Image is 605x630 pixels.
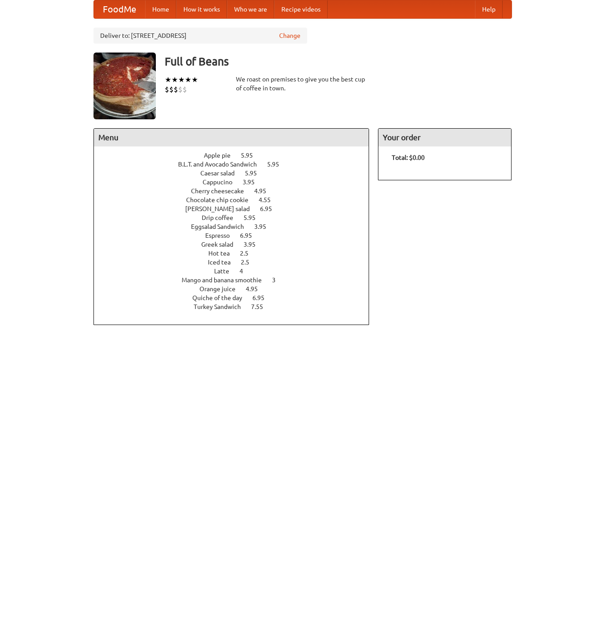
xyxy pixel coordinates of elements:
b: Total: $0.00 [392,154,425,161]
span: 6.95 [260,205,281,212]
li: ★ [171,75,178,85]
a: Drip coffee 5.95 [202,214,272,221]
span: 5.95 [244,214,264,221]
li: $ [183,85,187,94]
span: Hot tea [208,250,239,257]
span: 2.5 [240,250,257,257]
span: 7.55 [251,303,272,310]
span: 4.95 [246,285,267,293]
a: B.L.T. and Avocado Sandwich 5.95 [178,161,296,168]
span: Turkey Sandwich [194,303,250,310]
a: FoodMe [94,0,145,18]
a: Quiche of the day 6.95 [192,294,281,301]
span: Apple pie [204,152,240,159]
span: Mango and banana smoothie [182,276,271,284]
a: Latte 4 [214,268,260,275]
li: ★ [178,75,185,85]
span: 3.95 [254,223,275,230]
li: ★ [185,75,191,85]
span: Chocolate chip cookie [186,196,257,203]
a: Cappucino 3.95 [203,179,271,186]
div: Deliver to: [STREET_ADDRESS] [93,28,307,44]
span: 5.95 [241,152,262,159]
li: $ [169,85,174,94]
span: B.L.T. and Avocado Sandwich [178,161,266,168]
li: ★ [165,75,171,85]
a: Help [475,0,503,18]
img: angular.jpg [93,53,156,119]
a: Who we are [227,0,274,18]
a: How it works [176,0,227,18]
a: Hot tea 2.5 [208,250,265,257]
a: Mango and banana smoothie 3 [182,276,292,284]
span: Greek salad [201,241,242,248]
span: 4.95 [254,187,275,195]
h3: Full of Beans [165,53,512,70]
span: [PERSON_NAME] salad [185,205,259,212]
a: Change [279,31,300,40]
div: We roast on premises to give you the best cup of coffee in town. [236,75,369,93]
h4: Menu [94,129,369,146]
h4: Your order [378,129,511,146]
a: Turkey Sandwich 7.55 [194,303,280,310]
span: 5.95 [267,161,288,168]
a: Chocolate chip cookie 4.55 [186,196,287,203]
a: Recipe videos [274,0,328,18]
span: 6.95 [252,294,273,301]
a: Iced tea 2.5 [208,259,266,266]
span: Iced tea [208,259,240,266]
a: Eggsalad Sandwich 3.95 [191,223,283,230]
li: ★ [191,75,198,85]
span: 4.55 [259,196,280,203]
li: $ [165,85,169,94]
li: $ [174,85,178,94]
a: Caesar salad 5.95 [200,170,273,177]
span: Drip coffee [202,214,242,221]
span: Cappucino [203,179,241,186]
span: Cherry cheesecake [191,187,253,195]
span: Caesar salad [200,170,244,177]
span: 2.5 [241,259,258,266]
li: $ [178,85,183,94]
span: Eggsalad Sandwich [191,223,253,230]
span: Orange juice [199,285,244,293]
span: 3.95 [243,179,264,186]
a: Greek salad 3.95 [201,241,272,248]
span: 6.95 [240,232,261,239]
span: Latte [214,268,238,275]
span: 3 [272,276,284,284]
a: Espresso 6.95 [205,232,268,239]
span: 4 [240,268,252,275]
a: Apple pie 5.95 [204,152,269,159]
a: Cherry cheesecake 4.95 [191,187,283,195]
a: [PERSON_NAME] salad 6.95 [185,205,288,212]
span: Espresso [205,232,239,239]
a: Home [145,0,176,18]
span: 3.95 [244,241,264,248]
a: Orange juice 4.95 [199,285,274,293]
span: 5.95 [245,170,266,177]
span: Quiche of the day [192,294,251,301]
